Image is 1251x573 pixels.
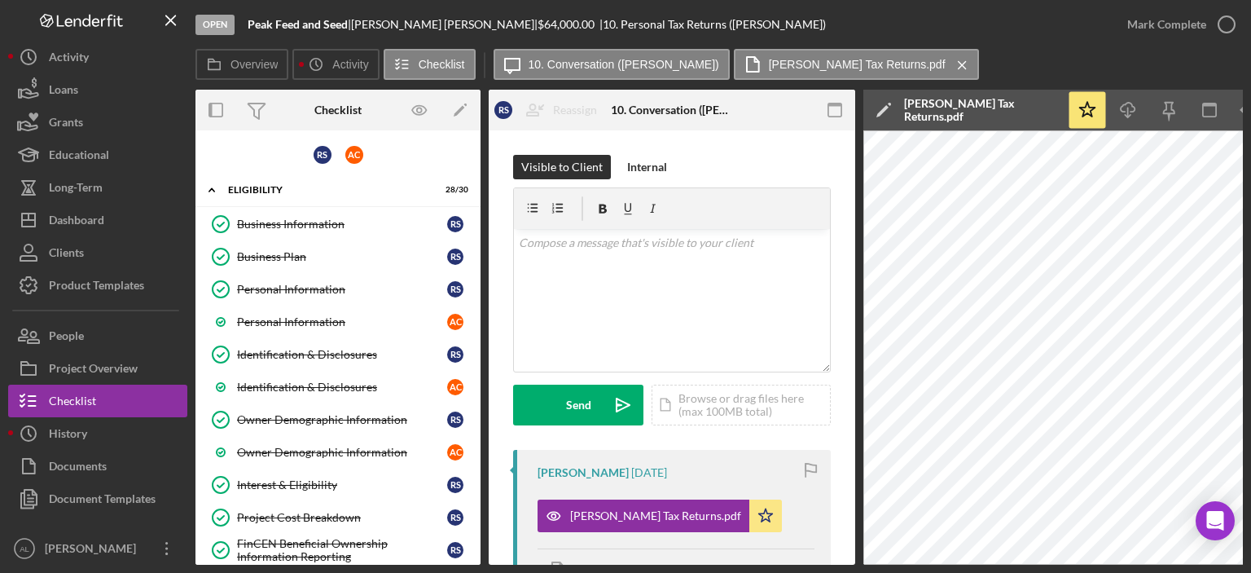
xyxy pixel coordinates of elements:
div: Dashboard [49,204,104,240]
div: Internal [627,155,667,179]
div: Grants [49,106,83,143]
div: Checklist [314,104,362,117]
div: R S [314,146,331,164]
a: Long-Term [8,171,187,204]
div: FinCEN Beneficial Ownership Information Reporting [237,537,447,563]
div: | 10. Personal Tax Returns ([PERSON_NAME]) [599,18,826,31]
button: Activity [8,41,187,73]
label: 10. Conversation ([PERSON_NAME]) [529,58,719,71]
button: Grants [8,106,187,139]
div: $64,000.00 [538,18,599,31]
button: [PERSON_NAME] Tax Returns.pdf [734,49,979,80]
button: Visible to Client [513,155,611,179]
div: Activity [49,41,89,77]
div: R S [447,412,463,428]
div: Product Templates [49,269,144,306]
div: R S [447,216,463,232]
a: Identification & DisclosuresRS [204,338,472,371]
a: Project Cost BreakdownRS [204,501,472,534]
div: [PERSON_NAME] Tax Returns.pdf [904,97,1059,123]
button: Internal [619,155,675,179]
div: Open [195,15,235,35]
div: A C [345,146,363,164]
div: Documents [49,450,107,487]
time: 2025-08-09 00:45 [631,466,667,479]
div: Interest & Eligibility [237,478,447,491]
button: RSReassign [486,94,613,126]
button: Activity [292,49,379,80]
div: Visible to Client [521,155,603,179]
div: Clients [49,236,84,273]
div: R S [447,509,463,526]
div: People [49,320,84,356]
a: Dashboard [8,204,187,236]
button: Clients [8,236,187,269]
div: Eligibility [228,185,428,195]
div: 28 / 30 [439,185,468,195]
div: R S [447,542,463,558]
div: Business Plan [237,250,447,263]
div: Educational [49,139,109,175]
button: Checklist [8,385,187,417]
label: Overview [230,58,278,71]
div: Owner Demographic Information [237,413,447,426]
div: Send [566,385,591,425]
button: 10. Conversation ([PERSON_NAME]) [494,49,730,80]
a: FinCEN Beneficial Ownership Information ReportingRS [204,534,472,566]
div: R S [494,101,512,119]
button: Loans [8,73,187,106]
a: Interest & EligibilityRS [204,469,472,501]
button: Project Overview [8,352,187,385]
div: [PERSON_NAME] Tax Returns.pdf [570,509,741,522]
div: R S [447,249,463,265]
a: Personal InformationRS [204,273,472,306]
label: Activity [332,58,368,71]
button: Documents [8,450,187,483]
div: Personal Information [237,315,447,328]
button: Checklist [384,49,476,80]
label: [PERSON_NAME] Tax Returns.pdf [769,58,946,71]
a: Personal InformationAC [204,306,472,338]
button: Send [513,385,643,425]
div: R S [447,477,463,493]
a: Owner Demographic InformationRS [204,403,472,436]
div: Mark Complete [1127,8,1206,41]
div: Document Templates [49,483,156,519]
label: Checklist [419,58,465,71]
div: A C [447,379,463,395]
button: History [8,417,187,450]
div: History [49,417,87,454]
div: [PERSON_NAME] [41,532,147,569]
div: A C [447,444,463,461]
div: Loans [49,73,78,110]
div: R S [447,281,463,298]
div: Identification & Disclosures [237,348,447,361]
div: Checklist [49,385,96,421]
div: Open Intercom Messenger [1196,501,1235,540]
a: Owner Demographic InformationAC [204,436,472,469]
button: Product Templates [8,269,187,302]
button: People [8,320,187,352]
div: Reassign [553,94,597,126]
a: Document Templates [8,483,187,515]
b: Peak Feed and Seed [248,17,348,31]
button: Overview [195,49,288,80]
div: [PERSON_NAME] [PERSON_NAME] | [351,18,538,31]
div: | [248,18,351,31]
button: [PERSON_NAME] Tax Returns.pdf [538,500,782,532]
div: Owner Demographic Information [237,446,447,459]
button: Mark Complete [1111,8,1243,41]
div: 10. Conversation ([PERSON_NAME]) [611,104,733,117]
button: Educational [8,139,187,171]
a: Identification & DisclosuresAC [204,371,472,403]
a: Business InformationRS [204,208,472,240]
